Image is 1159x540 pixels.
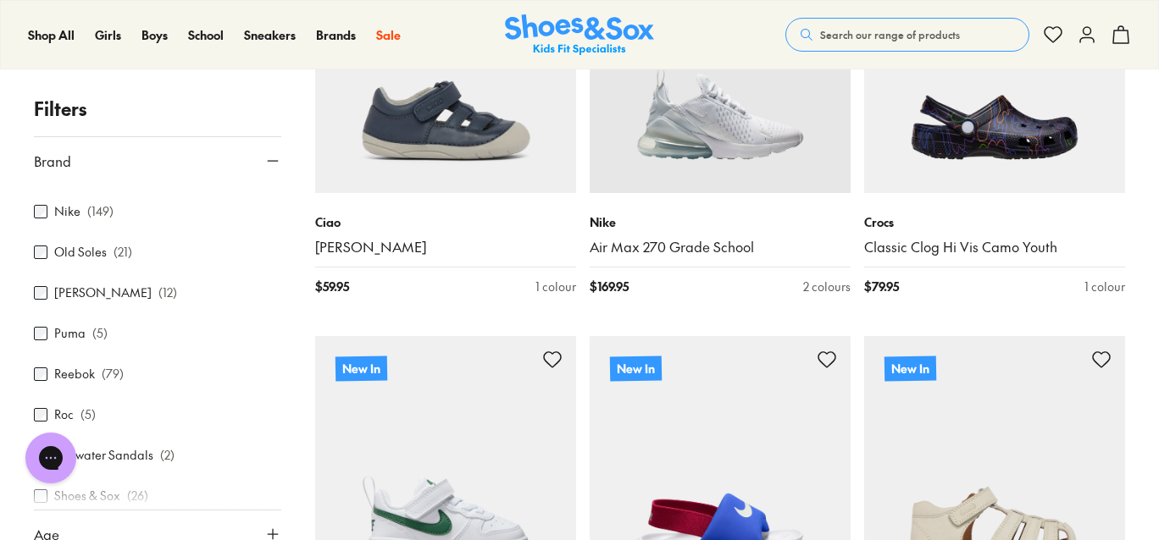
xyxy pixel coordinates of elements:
[244,26,296,44] a: Sneakers
[188,26,224,43] span: School
[34,151,71,171] span: Brand
[188,26,224,44] a: School
[158,284,177,302] p: ( 12 )
[376,26,401,44] a: Sale
[590,238,851,256] a: Air Max 270 Grade School
[590,278,629,295] span: $ 169.95
[54,366,95,383] label: Reebok
[316,26,356,44] a: Brands
[610,355,662,381] p: New In
[114,244,132,262] p: ( 21 )
[884,355,936,381] p: New In
[1084,278,1125,295] div: 1 colour
[535,278,576,295] div: 1 colour
[54,406,74,424] label: Roc
[34,95,281,123] p: Filters
[864,278,899,295] span: $ 79.95
[315,213,576,231] p: Ciao
[102,366,124,383] p: ( 79 )
[803,278,851,295] div: 2 colours
[54,203,80,221] label: Nike
[141,26,168,44] a: Boys
[376,26,401,43] span: Sale
[335,355,387,381] p: New In
[590,213,851,231] p: Nike
[17,427,85,489] iframe: Gorgias live chat messenger
[95,26,121,44] a: Girls
[244,26,296,43] span: Sneakers
[505,14,654,56] img: SNS_Logo_Responsive.svg
[315,238,576,256] a: [PERSON_NAME]
[54,284,152,302] label: [PERSON_NAME]
[54,244,107,262] label: Old Soles
[785,18,1029,52] button: Search our range of products
[95,26,121,43] span: Girls
[820,27,960,42] span: Search our range of products
[505,14,654,56] a: Shoes & Sox
[141,26,168,43] span: Boys
[54,325,86,343] label: Puma
[92,325,108,343] p: ( 5 )
[87,203,114,221] p: ( 149 )
[315,278,349,295] span: $ 59.95
[864,238,1125,256] a: Classic Clog Hi Vis Camo Youth
[54,447,153,465] label: Saltwater Sandals
[28,26,75,44] a: Shop All
[28,26,75,43] span: Shop All
[316,26,356,43] span: Brands
[34,137,281,185] button: Brand
[864,213,1125,231] p: Crocs
[80,406,96,424] p: ( 5 )
[160,447,175,465] p: ( 2 )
